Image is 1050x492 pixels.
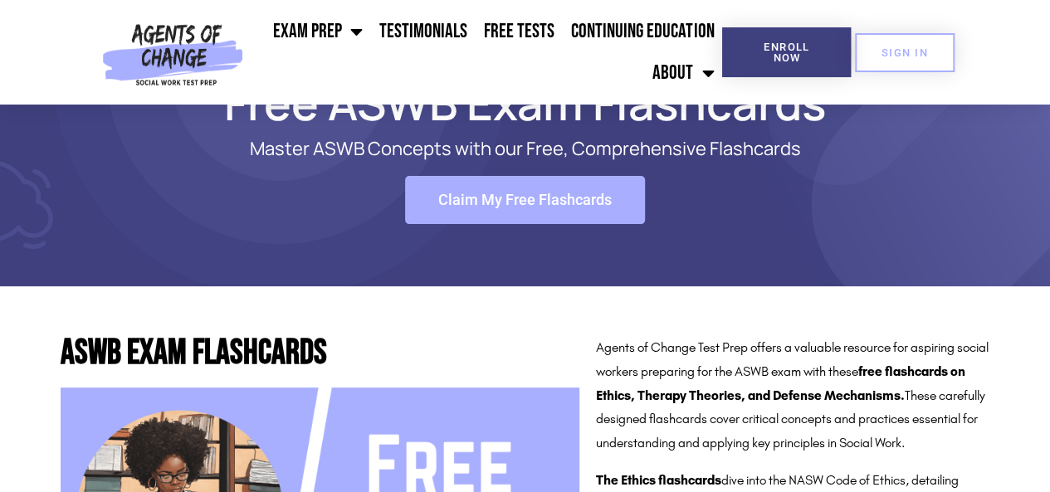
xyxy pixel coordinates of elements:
h1: Free ASWB Exam Flashcards [52,84,999,122]
a: About [644,52,722,94]
a: Enroll Now [722,27,851,77]
a: Claim My Free Flashcards [405,176,645,224]
p: Agents of Change Test Prep offers a valuable resource for aspiring social workers preparing for t... [596,336,989,455]
span: Claim My Free Flashcards [438,192,612,207]
span: SIGN IN [882,47,928,58]
p: Master ASWB Concepts with our Free, Comprehensive Flashcards [119,139,932,159]
nav: Menu [250,11,722,94]
a: Exam Prep [265,11,371,52]
strong: The Ethics flashcards [596,472,721,488]
a: Testimonials [371,11,476,52]
a: Free Tests [476,11,563,52]
span: Enroll Now [749,41,824,63]
a: Continuing Education [563,11,722,52]
h2: ASWB Exam Flashcards [61,336,579,371]
a: SIGN IN [855,33,955,72]
strong: free flashcards on Ethics, Therapy Theories, and Defense Mechanisms. [596,363,965,403]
